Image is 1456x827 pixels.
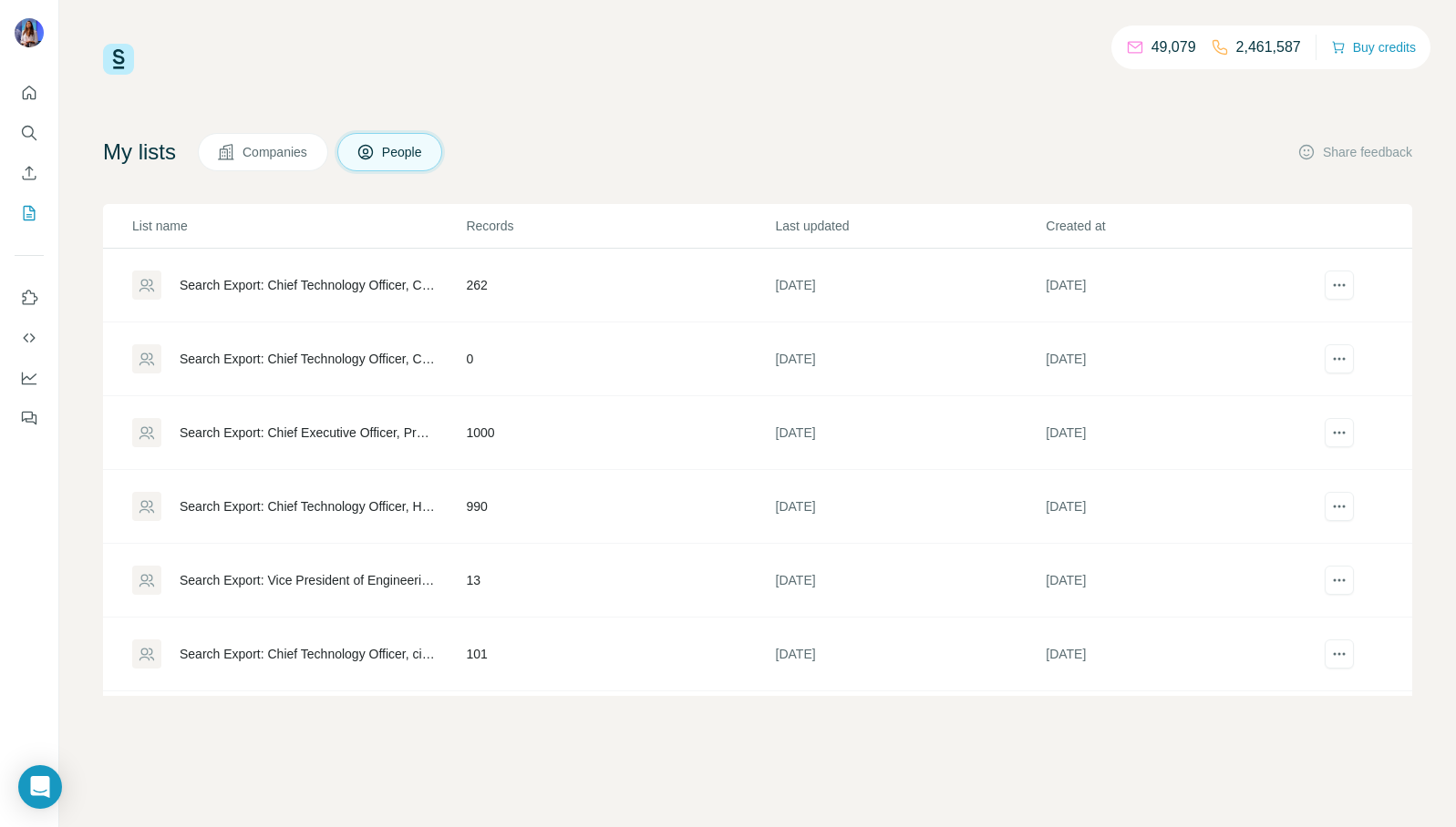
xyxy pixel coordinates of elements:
button: My lists [15,197,44,230]
td: [DATE] [1045,470,1316,544]
td: [DATE] [1045,249,1316,322]
div: Open Intercom Messenger [18,765,62,809]
td: [DATE] [1045,544,1316,618]
button: Enrich CSV [15,157,44,189]
p: Last updated [776,217,1045,235]
td: [DATE] [775,470,1046,544]
button: actions [1325,639,1354,669]
div: Search Export: Vice President of Engineering, [PERSON_NAME]- Security contacts - [DATE] 12:37 [180,571,435,589]
div: Search Export: Chief Technology Officer, Head of Information Technology, procurement, genAI, head... [180,497,435,516]
button: actions [1325,271,1354,300]
button: Buy credits [1331,35,1416,60]
div: Search Export: Chief Technology Officer, ciso, security, [PERSON_NAME]- Security contacts - [DATE... [180,645,435,663]
button: Dashboard [15,362,44,394]
span: People [382,143,424,161]
td: [DATE] [775,618,1046,691]
td: [DATE] [775,396,1046,470]
td: [DATE] [1045,618,1316,691]
button: Quick start [15,77,44,109]
td: [DATE] [775,249,1046,322]
button: Use Surfe API [15,322,44,354]
p: Records [466,217,773,235]
p: Created at [1046,217,1315,235]
div: Search Export: Chief Technology Officer, Chief Information Officer, Chief Executive Officer, Dire... [180,350,435,368]
td: 13 [465,544,774,618]
p: 2,461,587 [1236,36,1301,58]
td: [DATE] [1045,322,1316,396]
div: Search Export: Chief Executive Officer, Professional Services >30 employees - [GEOGRAPHIC_DATA] -... [180,424,435,442]
td: [DATE] [1045,691,1316,765]
div: Search Export: Chief Technology Officer, Chief Information Officer, Chief Executive Officer, Dire... [180,276,435,294]
td: 262 [465,249,774,322]
td: [DATE] [1045,396,1316,470]
td: 1000 [465,396,774,470]
button: Feedback [15,402,44,434]
button: actions [1325,566,1354,595]
td: 0 [465,322,774,396]
button: Use Surfe on LinkedIn [15,281,44,314]
td: [DATE] [775,322,1046,396]
td: 101 [465,618,774,691]
td: 1000 [465,691,774,765]
span: Companies [243,143,309,161]
img: Surfe Logo [103,44,134,75]
button: Share feedback [1297,143,1412,161]
button: actions [1325,492,1354,521]
td: 990 [465,470,774,544]
button: Search [15,117,44,149]
p: List name [132,217,464,235]
h4: My lists [103,138,176,167]
img: Avatar [15,18,44,47]
td: [DATE] [775,544,1046,618]
p: 49,079 [1151,36,1196,58]
button: actions [1325,418,1354,447]
button: actions [1325,344,1354,373]
td: [DATE] [775,691,1046,765]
